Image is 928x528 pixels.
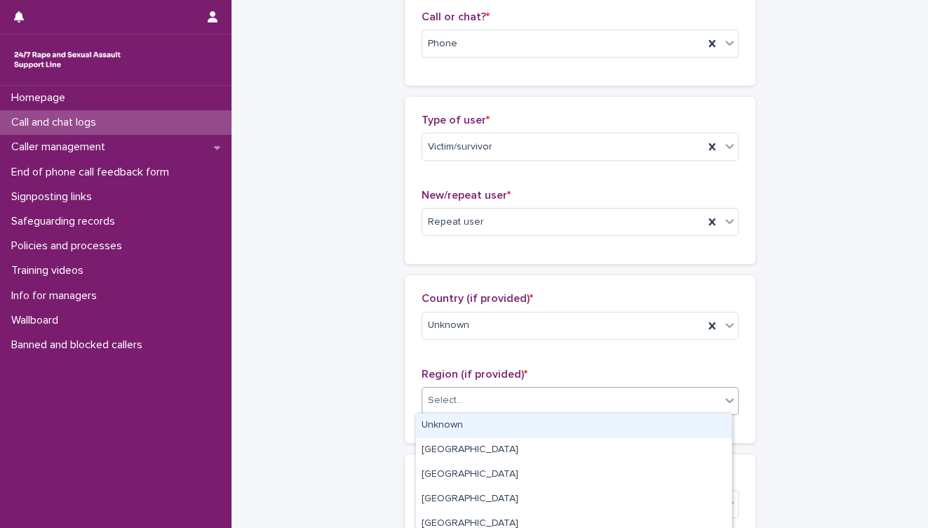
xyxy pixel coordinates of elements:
p: Signposting links [6,190,103,204]
p: Safeguarding records [6,215,126,228]
img: rhQMoQhaT3yELyF149Cw [11,46,123,74]
span: Region (if provided) [422,369,527,380]
p: Training videos [6,264,95,277]
p: Policies and processes [6,239,133,253]
span: Victim/survivor [428,140,492,154]
span: Country (if provided) [422,293,533,304]
span: Unknown [428,318,469,333]
p: Homepage [6,91,76,105]
div: Greater London [416,438,732,463]
div: South West [416,487,732,512]
div: Unknown [416,414,732,438]
span: New/repeat user [422,190,511,201]
span: Type of user [422,114,490,126]
p: Info for managers [6,289,108,303]
p: Wallboard [6,314,69,327]
div: South East [416,463,732,487]
p: Call and chat logs [6,116,107,129]
p: Caller management [6,140,116,154]
p: Banned and blocked callers [6,338,154,352]
p: End of phone call feedback form [6,166,180,179]
div: Select... [428,393,463,408]
span: Phone [428,37,457,51]
span: Call or chat? [422,11,490,22]
span: Repeat user [428,215,484,230]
